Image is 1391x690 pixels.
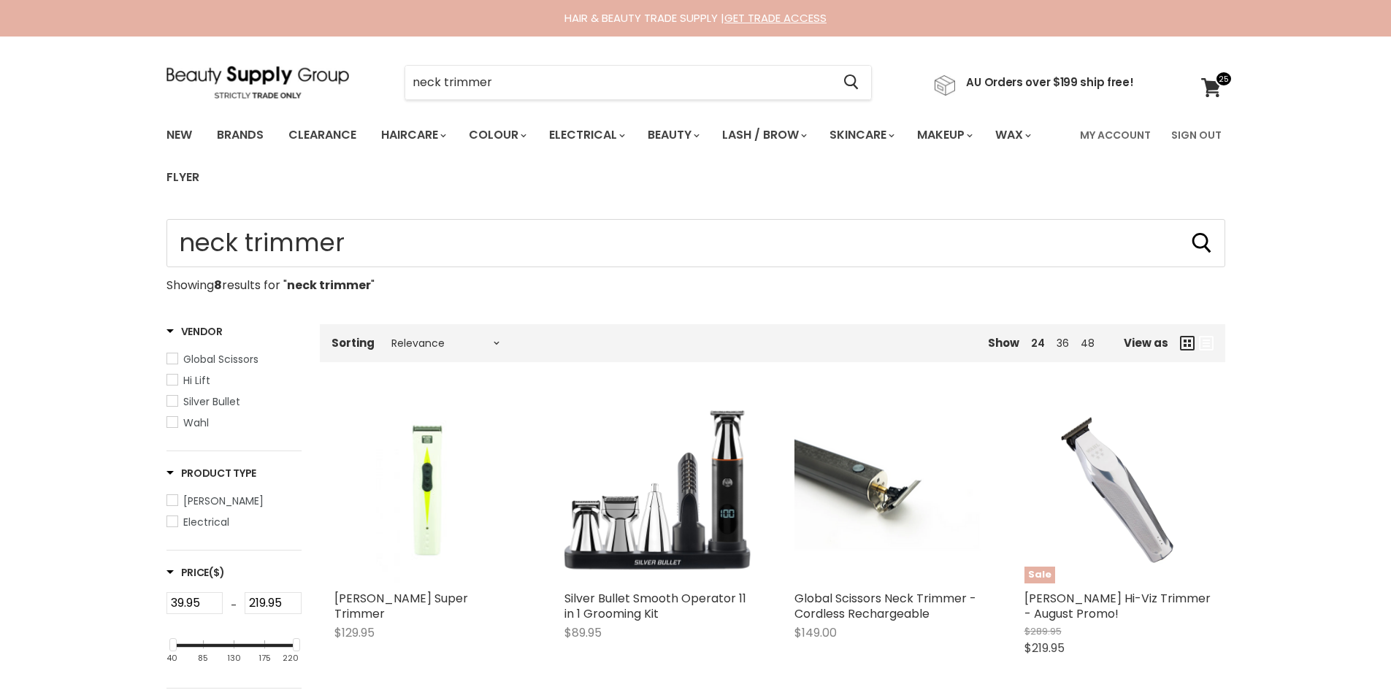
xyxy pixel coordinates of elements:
a: Hi Lift [166,372,302,388]
a: Global Scissors Neck Trimmer - Cordless Rechargeable [794,590,976,622]
a: Wahl [166,415,302,431]
iframe: Gorgias live chat messenger [1318,621,1376,675]
span: ($) [209,565,224,580]
a: Sign Out [1162,120,1230,150]
span: View as [1124,337,1168,349]
input: Min Price [166,592,223,614]
form: Product [405,65,872,100]
p: Showing results for " " [166,279,1225,292]
input: Search [405,66,832,99]
a: Electrical [538,120,634,150]
span: Sale [1024,567,1055,583]
a: [PERSON_NAME] Super Trimmer [334,590,468,622]
span: $89.95 [564,624,602,641]
a: New [156,120,203,150]
button: Search [1190,231,1214,255]
h3: Product Type [166,466,257,480]
button: Search [832,66,871,99]
span: Electrical [183,515,229,529]
div: HAIR & BEAUTY TRADE SUPPLY | [148,11,1244,26]
span: [PERSON_NAME] [183,494,264,508]
img: Silver Bullet Smooth Operator 11 in 1 Grooming Kit [564,397,751,583]
a: Wahl Hi-Viz Trimmer - August Promo!Sale [1024,397,1211,583]
span: Price [166,565,225,580]
a: 24 [1031,336,1045,350]
a: Electrical [166,514,302,530]
a: Flyer [156,162,210,193]
a: Skincare [819,120,903,150]
span: Wahl [183,415,209,430]
span: Hi Lift [183,373,210,388]
span: $149.00 [794,624,837,641]
a: Wax [984,120,1040,150]
h3: Vendor [166,324,223,339]
input: Max Price [245,592,302,614]
span: Show [988,335,1019,350]
a: Colour [458,120,535,150]
a: Brands [206,120,275,150]
img: Wahl Super Trimmer [365,397,489,583]
a: GET TRADE ACCESS [724,10,827,26]
a: Beauty [637,120,708,150]
a: Makeup [906,120,981,150]
a: Haircare [370,120,455,150]
div: 85 [198,653,208,663]
a: Clearance [277,120,367,150]
span: Silver Bullet [183,394,240,409]
span: $289.95 [1024,624,1062,638]
img: Wahl Hi-Viz Trimmer - August Promo! [1024,397,1211,583]
a: Wahl Super Trimmer [334,397,521,583]
span: Global Scissors [183,352,258,367]
a: Global Scissors [166,351,302,367]
a: 48 [1081,336,1095,350]
a: Silver Bullet [166,394,302,410]
div: 175 [258,653,271,663]
label: Sorting [332,337,375,349]
div: - [223,592,245,618]
div: 130 [227,653,241,663]
nav: Main [148,114,1244,199]
a: [PERSON_NAME] Hi-Viz Trimmer - August Promo! [1024,590,1211,622]
a: 36 [1057,336,1069,350]
span: $129.95 [334,624,375,641]
ul: Main menu [156,114,1071,199]
input: Search [166,219,1225,267]
h3: Price($) [166,565,225,580]
a: Silver Bullet Smooth Operator 11 in 1 Grooming Kit [564,590,746,622]
span: $219.95 [1024,640,1065,656]
strong: neck trimmer [287,277,371,294]
div: 40 [166,653,177,663]
a: My Account [1071,120,1160,150]
form: Product [166,219,1225,267]
a: Global Scissors Neck Trimmer - Cordless Rechargeable [794,397,981,583]
a: Barber [166,493,302,509]
div: 220 [283,653,299,663]
a: Lash / Brow [711,120,816,150]
strong: 8 [214,277,222,294]
img: Global Scissors Neck Trimmer - Cordless Rechargeable [794,420,981,561]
